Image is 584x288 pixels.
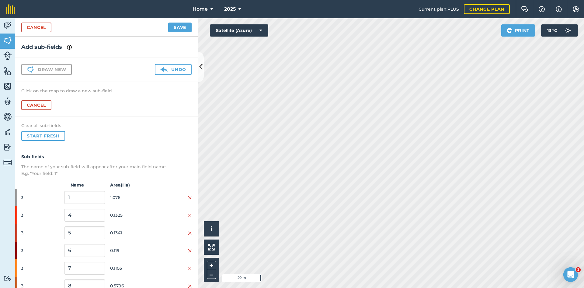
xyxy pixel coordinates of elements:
[3,66,12,76] img: svg+xml;base64,PHN2ZyB4bWxucz0iaHR0cDovL3d3dy53My5vcmcvMjAwMC9zdmciIHdpZHRoPSI1NiIgaGVpZ2h0PSI2MC...
[67,44,72,51] img: svg+xml;base64,PHN2ZyB4bWxucz0iaHR0cDovL3d3dy53My5vcmcvMjAwMC9zdmciIHdpZHRoPSIxNyIgaGVpZ2h0PSIxNy...
[188,213,192,218] img: svg+xml;base64,PHN2ZyB4bWxucz0iaHR0cDovL3d3dy53My5vcmcvMjAwMC9zdmciIHdpZHRoPSIyMiIgaGVpZ2h0PSIzMC...
[21,170,192,177] p: E.g. "Your field: 1"
[507,27,513,34] img: svg+xml;base64,PHN2ZyB4bWxucz0iaHR0cDovL3d3dy53My5vcmcvMjAwMC9zdmciIHdpZHRoPSIxOSIgaGVpZ2h0PSIyNC...
[521,6,528,12] img: Two speech bubbles overlapping with the left bubble in the forefront
[15,206,198,224] div: 30.1325
[21,153,192,160] h4: Sub-fields
[110,245,151,256] span: 0.119
[106,182,198,188] strong: Area ( Ha )
[21,262,62,274] span: 3
[3,112,12,121] img: svg+xml;base64,PD94bWwgdmVyc2lvbj0iMS4wIiBlbmNvZGluZz0idXRmLTgiPz4KPCEtLSBHZW5lcmF0b3I6IEFkb2JlIE...
[3,21,12,30] img: svg+xml;base64,PD94bWwgdmVyc2lvbj0iMS4wIiBlbmNvZGluZz0idXRmLTgiPz4KPCEtLSBHZW5lcmF0b3I6IEFkb2JlIE...
[419,6,459,12] span: Current plan : PLUS
[3,97,12,106] img: svg+xml;base64,PD94bWwgdmVyc2lvbj0iMS4wIiBlbmNvZGluZz0idXRmLTgiPz4KPCEtLSBHZW5lcmF0b3I6IEFkb2JlIE...
[21,163,192,170] p: The name of your sub-field will appear after your main field name.
[210,24,268,37] button: Satellite (Azure)
[21,87,192,94] p: Click on the map to draw a new sub-field
[538,6,545,12] img: A question mark icon
[21,43,192,52] h2: Add sub-fields
[3,82,12,91] img: svg+xml;base64,PHN2ZyB4bWxucz0iaHR0cDovL3d3dy53My5vcmcvMjAwMC9zdmciIHdpZHRoPSI1NiIgaGVpZ2h0PSI2MC...
[562,24,574,37] img: svg+xml;base64,PD94bWwgdmVyc2lvbj0iMS4wIiBlbmNvZGluZz0idXRmLTgiPz4KPCEtLSBHZW5lcmF0b3I6IEFkb2JlIE...
[3,127,12,137] img: svg+xml;base64,PD94bWwgdmVyc2lvbj0iMS4wIiBlbmNvZGluZz0idXRmLTgiPz4KPCEtLSBHZW5lcmF0b3I6IEFkb2JlIE...
[21,192,62,203] span: 3
[6,4,15,14] img: fieldmargin Logo
[576,267,581,272] span: 1
[15,224,198,242] div: 30.1341
[21,64,72,75] button: Draw new
[110,209,151,221] span: 0.1325
[110,192,151,203] span: 1.076
[110,227,151,239] span: 0.1341
[188,266,192,271] img: svg+xml;base64,PHN2ZyB4bWxucz0iaHR0cDovL3d3dy53My5vcmcvMjAwMC9zdmciIHdpZHRoPSIyMiIgaGVpZ2h0PSIzMC...
[207,261,216,270] button: +
[188,195,192,200] img: svg+xml;base64,PHN2ZyB4bWxucz0iaHR0cDovL3d3dy53My5vcmcvMjAwMC9zdmciIHdpZHRoPSIyMiIgaGVpZ2h0PSIzMC...
[21,123,192,129] h4: Clear all sub-fields
[208,244,215,251] img: Four arrows, one pointing top left, one top right, one bottom right and the last bottom left
[21,209,62,221] span: 3
[193,5,208,13] span: Home
[3,276,12,281] img: svg+xml;base64,PD94bWwgdmVyc2lvbj0iMS4wIiBlbmNvZGluZz0idXRmLTgiPz4KPCEtLSBHZW5lcmF0b3I6IEFkb2JlIE...
[15,259,198,277] div: 30.1105
[572,6,579,12] img: A cog icon
[3,52,12,60] img: svg+xml;base64,PD94bWwgdmVyc2lvbj0iMS4wIiBlbmNvZGluZz0idXRmLTgiPz4KPCEtLSBHZW5lcmF0b3I6IEFkb2JlIE...
[3,36,12,45] img: svg+xml;base64,PHN2ZyB4bWxucz0iaHR0cDovL3d3dy53My5vcmcvMjAwMC9zdmciIHdpZHRoPSI1NiIgaGVpZ2h0PSI2MC...
[3,143,12,152] img: svg+xml;base64,PD94bWwgdmVyc2lvbj0iMS4wIiBlbmNvZGluZz0idXRmLTgiPz4KPCEtLSBHZW5lcmF0b3I6IEFkb2JlIE...
[541,24,578,37] button: 13 °C
[160,66,168,73] img: svg+xml;base64,PD94bWwgdmVyc2lvbj0iMS4wIiBlbmNvZGluZz0idXRmLTgiPz4KPCEtLSBHZW5lcmF0b3I6IEFkb2JlIE...
[188,231,192,236] img: svg+xml;base64,PHN2ZyB4bWxucz0iaHR0cDovL3d3dy53My5vcmcvMjAwMC9zdmciIHdpZHRoPSIyMiIgaGVpZ2h0PSIzMC...
[61,182,106,188] strong: Name
[464,4,510,14] a: Change plan
[210,225,212,233] span: i
[547,24,557,37] span: 13 ° C
[15,242,198,259] div: 30.119
[21,227,62,239] span: 3
[556,5,562,13] img: svg+xml;base64,PHN2ZyB4bWxucz0iaHR0cDovL3d3dy53My5vcmcvMjAwMC9zdmciIHdpZHRoPSIxNyIgaGVpZ2h0PSIxNy...
[188,248,192,253] img: svg+xml;base64,PHN2ZyB4bWxucz0iaHR0cDovL3d3dy53My5vcmcvMjAwMC9zdmciIHdpZHRoPSIyMiIgaGVpZ2h0PSIzMC...
[21,100,51,110] button: Cancel
[3,158,12,167] img: svg+xml;base64,PD94bWwgdmVyc2lvbj0iMS4wIiBlbmNvZGluZz0idXRmLTgiPz4KPCEtLSBHZW5lcmF0b3I6IEFkb2JlIE...
[168,23,192,32] button: Save
[204,221,219,236] button: i
[501,24,535,37] button: Print
[15,189,198,206] div: 31.076
[207,270,216,279] button: –
[21,131,65,141] button: Start fresh
[224,5,236,13] span: 2025
[110,262,151,274] span: 0.1105
[155,64,192,75] button: Undo
[21,23,51,32] a: Cancel
[563,267,578,282] iframe: Intercom live chat
[21,245,62,256] span: 3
